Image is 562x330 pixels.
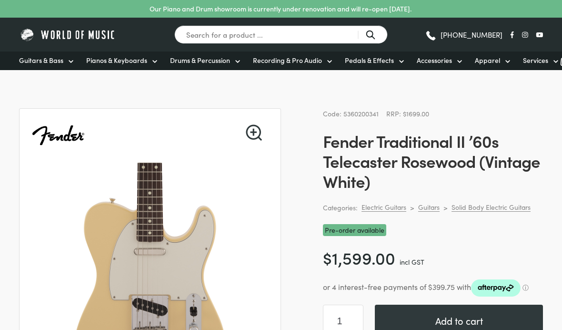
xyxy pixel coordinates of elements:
[323,224,386,236] span: Pre-order available
[323,131,543,191] h1: Fender Traditional II ’60s Telecaster Rosewood (Vintage White)
[475,55,500,65] span: Apparel
[246,124,262,141] a: View full-screen image gallery
[323,246,395,269] bdi: 1,599.00
[86,55,147,65] span: Pianos & Keyboards
[253,55,322,65] span: Recording & Pro Audio
[174,25,388,44] input: Search for a product ...
[345,55,394,65] span: Pedals & Effects
[417,55,452,65] span: Accessories
[410,203,414,212] div: >
[19,27,117,42] img: World of Music
[323,202,358,213] span: Categories:
[170,55,230,65] span: Drums & Percussion
[323,109,379,118] span: Code: 5360200341
[19,55,63,65] span: Guitars & Bass
[150,4,411,14] p: Our Piano and Drum showroom is currently under renovation and will re-open [DATE].
[323,246,332,269] span: $
[425,28,502,42] a: [PHONE_NUMBER]
[424,225,562,330] iframe: Chat with our support team
[361,203,406,212] a: Electric Guitars
[443,203,448,212] div: >
[441,31,502,38] span: [PHONE_NUMBER]
[31,109,85,163] img: Fender
[523,55,548,65] span: Services
[386,109,429,118] span: RRP: $1699.00
[418,203,440,212] a: Guitars
[452,203,531,212] a: Solid Body Electric Guitars
[400,257,424,267] span: incl GST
